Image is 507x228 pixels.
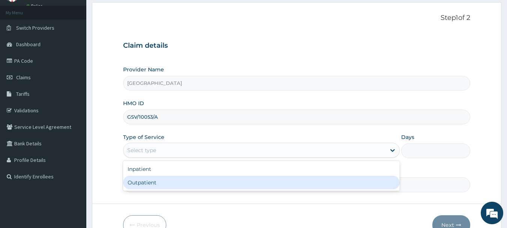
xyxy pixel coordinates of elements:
[16,24,54,31] span: Switch Providers
[401,133,414,141] label: Days
[16,91,30,97] span: Tariffs
[127,146,156,154] div: Select type
[123,176,400,189] div: Outpatient
[123,66,164,73] label: Provider Name
[123,133,164,141] label: Type of Service
[123,110,471,124] input: Enter HMO ID
[16,41,41,48] span: Dashboard
[16,74,31,81] span: Claims
[26,3,44,9] a: Online
[123,42,471,50] h3: Claim details
[123,100,144,107] label: HMO ID
[123,14,471,22] p: Step 1 of 2
[123,162,400,176] div: Inpatient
